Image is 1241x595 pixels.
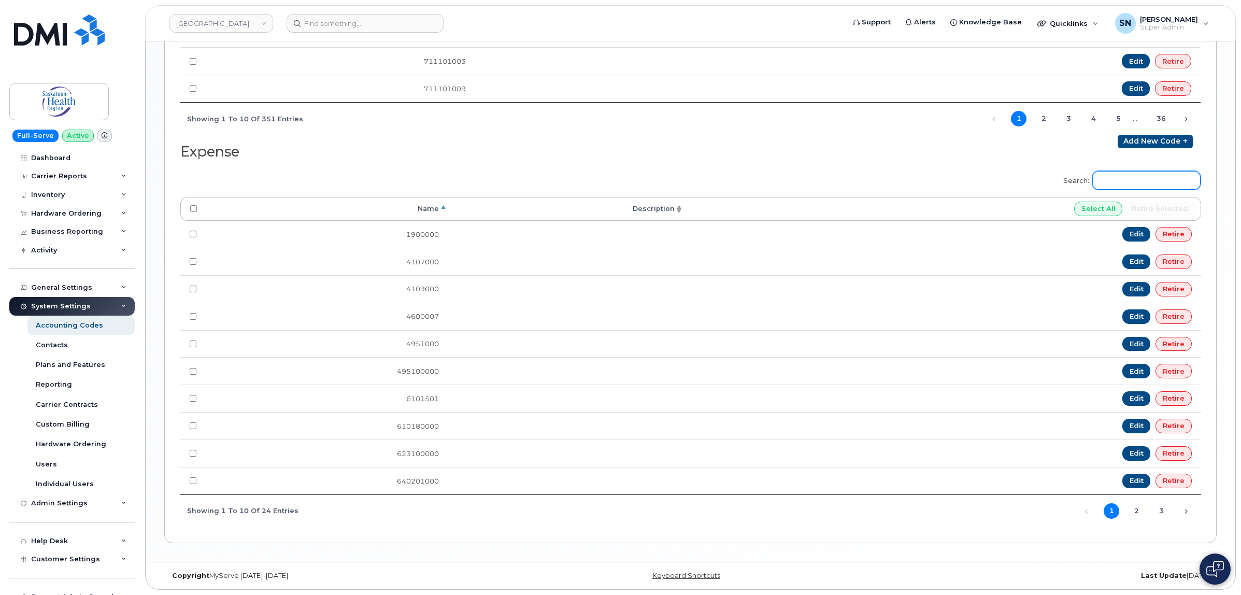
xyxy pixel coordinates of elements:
a: Retire [1156,474,1192,488]
input: Search: [1092,171,1201,190]
a: 5 [1110,111,1126,126]
a: 2 [1129,503,1144,519]
h2: Expense [180,144,682,160]
a: Retire [1155,81,1191,96]
span: Knowledge Base [959,17,1022,27]
a: Edit [1122,337,1151,351]
td: 4600007 [206,303,448,330]
td: 623100000 [206,440,448,467]
a: Saskatoon Health Region [169,14,273,33]
td: 6101501 [206,385,448,412]
td: 4107000 [206,248,448,275]
a: Retire [1156,309,1192,324]
a: Retire [1156,337,1192,351]
input: Select All [1074,202,1123,216]
a: Edit [1122,227,1151,242]
span: Quicklinks [1050,19,1088,27]
a: Retire [1156,446,1192,461]
a: Edit [1122,81,1150,96]
a: Retire [1156,254,1192,269]
label: Search: [1057,164,1201,193]
a: 3 [1061,111,1076,126]
a: Next [1178,111,1194,127]
div: Sabrina Nguyen [1108,13,1216,34]
div: [DATE] [866,572,1217,580]
th: Description: activate to sort column ascending [448,197,684,221]
a: Edit [1122,364,1151,378]
span: SN [1119,17,1131,30]
a: Edit [1122,282,1151,296]
a: Knowledge Base [943,12,1029,33]
a: Edit [1122,474,1151,488]
a: 1 [1104,503,1119,519]
a: Retire [1156,419,1192,433]
a: Retire [1156,364,1192,378]
a: Retire [1156,227,1192,242]
span: … [1126,114,1144,122]
a: 36 [1153,111,1169,126]
td: 610180000 [206,412,448,440]
strong: Last Update [1141,572,1187,579]
a: 3 [1153,503,1169,519]
a: Previous [986,111,1002,127]
td: 4951000 [206,330,448,358]
td: 711101009 [206,75,475,102]
a: Retire [1156,282,1192,296]
span: Support [862,17,891,27]
a: Edit [1122,309,1151,324]
div: Quicklinks [1030,13,1106,34]
span: [PERSON_NAME] [1140,15,1198,23]
a: Keyboard Shortcuts [652,572,720,579]
a: Edit [1122,254,1151,269]
td: 1900000 [206,221,448,248]
a: 1 [1011,111,1026,126]
a: Retire [1155,54,1191,68]
div: Showing 1 to 10 of 351 entries [180,109,303,127]
th: Name: activate to sort column descending [206,197,448,221]
strong: Copyright [172,572,209,579]
a: Edit [1122,419,1151,433]
a: Edit [1122,54,1150,68]
a: Retire [1156,391,1192,406]
a: Support [846,12,898,33]
a: 2 [1036,111,1051,126]
div: MyServe [DATE]–[DATE] [164,572,515,580]
a: Alerts [898,12,943,33]
a: Edit [1122,391,1151,406]
td: 495100000 [206,357,448,385]
a: 4 [1086,111,1101,126]
td: 4109000 [206,275,448,303]
span: Alerts [914,17,936,27]
a: Edit [1122,446,1151,461]
a: Previous [1079,504,1094,519]
input: Find something... [287,14,444,33]
td: 711101003 [206,47,475,75]
span: Super Admin [1140,23,1198,32]
a: Add new code [1118,135,1193,148]
a: Next [1178,504,1194,519]
div: Showing 1 to 10 of 24 entries [180,502,298,519]
td: 640201000 [206,467,448,494]
img: Open chat [1206,561,1224,577]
